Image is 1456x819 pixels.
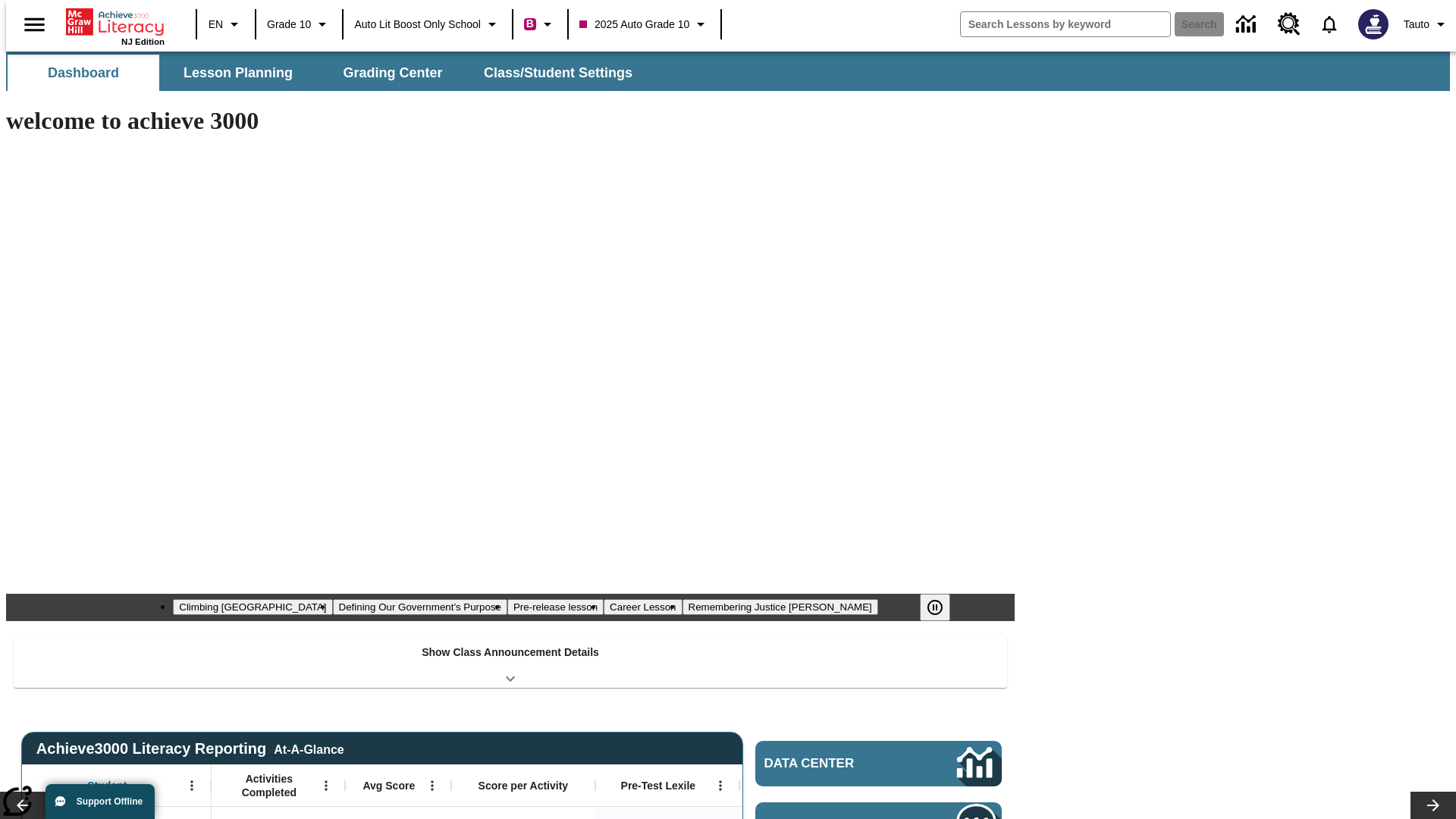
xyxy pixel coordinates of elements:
div: Pause [920,594,965,621]
span: Data Center [764,756,906,771]
button: Lesson Planning [162,55,314,91]
div: Show Class Announcement Details [14,635,1007,688]
a: Data Center [1227,4,1269,45]
span: 2025 Auto Grade 10 [579,17,689,33]
div: Home [66,5,165,46]
button: Open Menu [709,774,732,797]
button: Pause [920,594,950,621]
span: NJ Edition [121,37,165,46]
button: School: Auto Lit Boost only School, Select your school [348,11,507,38]
img: Avatar [1358,9,1389,39]
button: Slide 4 Career Lesson [604,599,682,615]
span: Student [87,779,127,792]
button: Grade: Grade 10, Select a grade [261,11,337,38]
div: At-A-Glance [274,740,344,757]
button: Slide 2 Defining Our Government's Purpose [333,599,507,615]
span: Auto Lit Boost only School [354,17,481,33]
button: Boost Class color is violet red. Change class color [518,11,563,38]
h1: welcome to achieve 3000 [6,107,1015,135]
button: Support Offline [45,784,155,819]
a: Home [66,7,165,37]
button: Select a new avatar [1349,5,1398,44]
button: Grading Center [317,55,469,91]
div: SubNavbar [6,55,646,91]
button: Lesson carousel, Next [1410,792,1456,819]
span: Activities Completed [219,772,319,799]
button: Open Menu [315,774,337,797]
button: Open Menu [421,774,444,797]
p: Show Class Announcement Details [422,645,599,661]
button: Class/Student Settings [472,55,645,91]
span: Support Offline [77,796,143,807]
button: Slide 5 Remembering Justice O'Connor [682,599,878,615]
input: search field [961,12,1170,36]
button: Open side menu [12,2,57,47]
span: B [526,14,534,33]
span: Avg Score [362,779,415,792]
button: Slide 1 Climbing Mount Tai [173,599,332,615]
a: Notifications [1310,5,1349,44]
button: Profile/Settings [1398,11,1456,38]
button: Language: EN, Select a language [202,11,250,38]
button: Dashboard [8,55,159,91]
span: Achieve3000 Literacy Reporting [36,740,344,758]
span: Score per Activity [479,779,569,792]
button: Class: 2025 Auto Grade 10, Select your class [573,11,716,38]
a: Data Center [755,741,1002,786]
span: Tauto [1404,17,1429,33]
button: Open Menu [180,774,203,797]
span: Pre-Test Lexile [621,779,696,792]
span: Grade 10 [267,17,311,33]
div: SubNavbar [6,52,1450,91]
button: Slide 3 Pre-release lesson [507,599,604,615]
a: Resource Center, Will open in new tab [1269,4,1310,45]
span: EN [209,17,223,33]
